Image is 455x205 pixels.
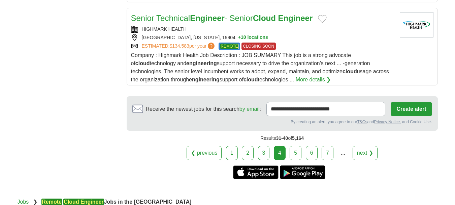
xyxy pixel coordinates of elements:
img: Highmark Health logo [400,12,433,37]
em: Cloud Engineer [63,199,104,205]
a: Jobs [18,199,29,205]
a: Senior TechnicalEngineer- SeniorCloud Engineer [131,14,313,23]
a: HIGHMARK HEALTH [142,26,187,32]
strong: Jobs in the [GEOGRAPHIC_DATA] [41,199,191,205]
span: Receive the newest jobs for this search : [146,105,261,113]
strong: cloud [243,77,258,82]
div: 4 [274,146,286,160]
strong: cloud [135,60,150,66]
strong: engineering [189,77,220,82]
span: ? [208,43,215,49]
span: CLOSING SOON [241,43,276,50]
div: Results of [127,131,438,146]
span: Company : Highmark Health Job Description : JOB SUMMARY This job is a strong advocate of technolo... [131,52,389,82]
span: $134,583 [169,43,189,49]
a: 6 [306,146,318,160]
strong: engineering [186,60,217,66]
button: Create alert [391,102,432,116]
strong: Cloud [253,14,276,23]
strong: Engineer [190,14,225,23]
button: Add to favorite jobs [318,15,327,23]
a: 1 [226,146,238,160]
div: ... [336,146,350,160]
strong: Engineer [278,14,313,23]
a: ❮ previous [187,146,222,160]
span: 31-40 [276,135,288,141]
em: Remote [41,199,62,205]
a: Privacy Notice [374,120,400,124]
span: 5,164 [292,135,304,141]
span: + [238,34,241,41]
a: 2 [242,146,254,160]
a: 7 [322,146,333,160]
a: 3 [258,146,270,160]
em: REMOTE [220,44,238,49]
a: T&Cs [357,120,367,124]
a: Get the Android app [280,165,325,179]
button: +10 locations [238,34,268,41]
a: ESTIMATED:$134,583per year? [142,43,216,50]
a: 5 [290,146,301,160]
div: [GEOGRAPHIC_DATA], [US_STATE], 19904 [131,34,394,41]
a: by email [239,106,260,112]
div: By creating an alert, you agree to our and , and Cookie Use. [132,119,432,125]
strong: cloud [343,69,357,74]
span: ❯ [33,199,37,205]
a: More details ❯ [296,76,331,84]
a: next ❯ [353,146,378,160]
a: Get the iPhone app [233,165,279,179]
